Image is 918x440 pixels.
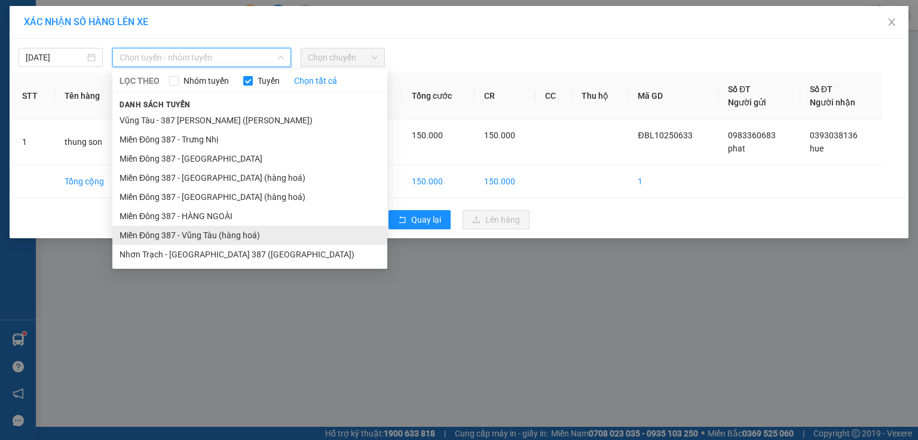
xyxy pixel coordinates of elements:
[112,187,387,207] li: Miền Đông 387 - [GEOGRAPHIC_DATA] (hàng hoá)
[308,48,378,66] span: Chọn chuyến
[810,144,824,153] span: hue
[810,131,858,140] span: 0393038136
[402,73,475,119] th: Tổng cước
[475,165,536,198] td: 150.000
[10,25,94,39] div: BAO
[572,73,628,119] th: Thu hộ
[463,210,530,229] button: uploadLên hàng
[120,48,284,66] span: Chọn tuyến - nhóm tuyến
[398,216,406,225] span: rollback
[112,149,387,168] li: Miền Đông 387 - [GEOGRAPHIC_DATA]
[10,11,29,24] span: Gửi:
[26,51,85,64] input: 12/10/2025
[412,131,443,140] span: 150.000
[179,74,234,87] span: Nhóm tuyến
[887,17,896,27] span: close
[102,39,186,56] div: 0911315656
[402,165,475,198] td: 150.000
[388,210,451,229] button: rollbackQuay lại
[411,213,441,226] span: Quay lại
[484,131,515,140] span: 150.000
[55,165,127,198] td: Tổng cộng
[13,73,55,119] th: STT
[10,10,94,25] div: 167 QL13
[10,87,186,102] div: Tên hàng: xop ( : 1 )
[728,131,776,140] span: 0983360683
[294,74,337,87] a: Chọn tất cả
[112,111,387,130] li: Vũng Tàu - 387 [PERSON_NAME] ([PERSON_NAME])
[112,226,387,245] li: Miền Đông 387 - Vũng Tàu (hàng hoá)
[728,98,766,107] span: Người gửi
[277,54,284,61] span: down
[628,73,718,119] th: Mã GD
[112,207,387,226] li: Miền Đông 387 - HÀNG NGOÀI
[628,165,718,198] td: 1
[112,168,387,187] li: Miền Đông 387 - [GEOGRAPHIC_DATA] (hàng hoá)
[475,73,536,119] th: CR
[112,99,198,110] span: Danh sách tuyến
[24,16,148,28] span: XÁC NHẬN SỐ HÀNG LÊN XE
[112,130,387,149] li: Miền Đông 387 - Trưng Nhị
[875,6,908,40] button: Close
[13,119,55,165] td: 1
[728,144,745,153] span: phat
[55,73,127,119] th: Tên hàng
[102,25,186,39] div: VIỆT
[112,245,387,264] li: Nhơn Trạch - [GEOGRAPHIC_DATA] 387 ([GEOGRAPHIC_DATA])
[535,73,572,119] th: CC
[810,84,833,94] span: Số ĐT
[101,86,117,102] span: SL
[120,74,160,87] span: LỌC THEO
[102,11,131,24] span: Nhận:
[10,39,94,56] div: 0989558029
[100,66,110,78] span: C :
[55,119,127,165] td: thung son
[100,63,187,80] div: 60.000
[728,84,751,94] span: Số ĐT
[253,74,284,87] span: Tuyến
[638,131,692,140] span: ĐBL10250633
[810,98,855,107] span: Người nhận
[102,10,186,25] div: Bình Giã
